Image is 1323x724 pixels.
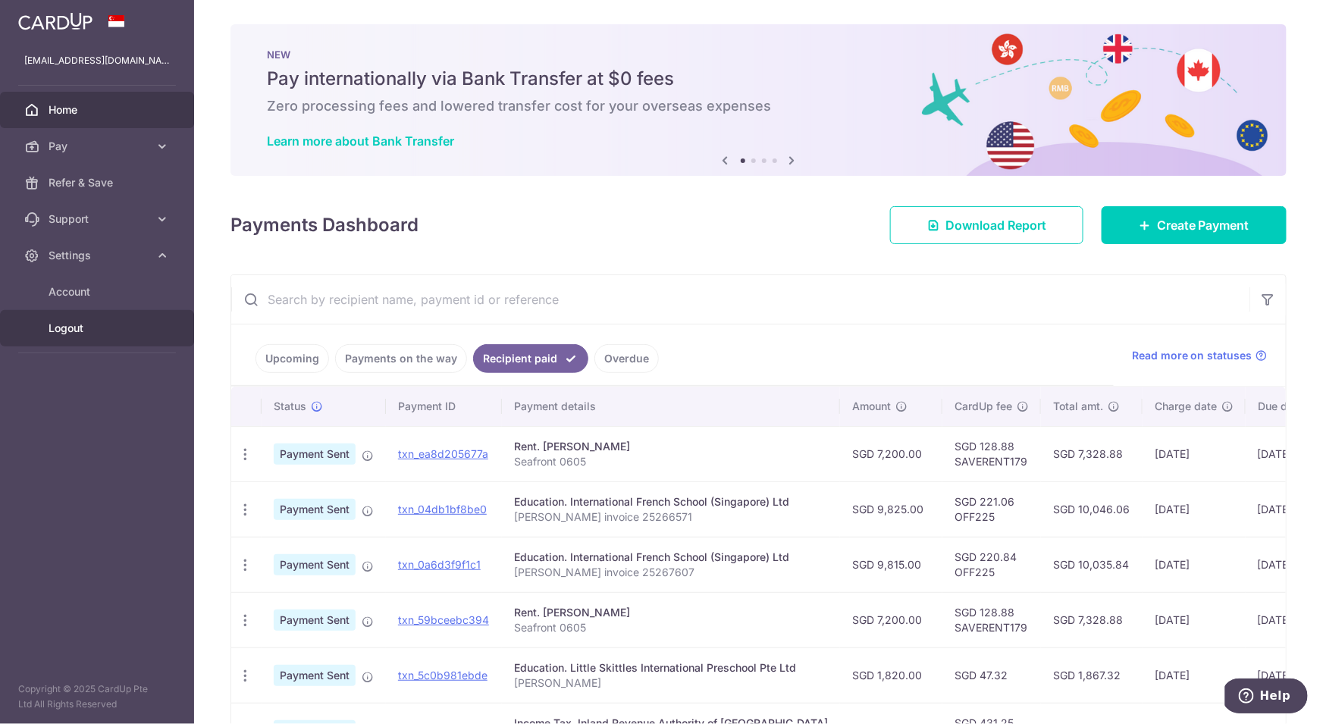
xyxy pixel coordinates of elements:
td: SGD 128.88 SAVERENT179 [942,426,1041,481]
p: [PERSON_NAME] [514,675,828,691]
td: [DATE] [1143,647,1246,703]
td: [DATE] [1143,537,1246,592]
h4: Payments Dashboard [230,212,419,239]
span: Due date [1258,399,1303,414]
td: SGD 221.06 OFF225 [942,481,1041,537]
span: Payment Sent [274,499,356,520]
img: CardUp [18,12,92,30]
span: Refer & Save [49,175,149,190]
span: Help [35,11,66,24]
a: Create Payment [1102,206,1287,244]
div: Education. International French School (Singapore) Ltd [514,494,828,509]
a: Overdue [594,344,659,373]
a: Download Report [890,206,1083,244]
span: Settings [49,248,149,263]
td: [DATE] [1143,481,1246,537]
th: Payment ID [386,387,502,426]
td: SGD 10,046.06 [1041,481,1143,537]
h6: Zero processing fees and lowered transfer cost for your overseas expenses [267,97,1250,115]
a: Recipient paid [473,344,588,373]
td: SGD 7,328.88 [1041,592,1143,647]
th: Payment details [502,387,840,426]
iframe: Opens a widget where you can find more information [1225,679,1308,716]
td: SGD 128.88 SAVERENT179 [942,592,1041,647]
div: Education. International French School (Singapore) Ltd [514,550,828,565]
div: Rent. [PERSON_NAME] [514,605,828,620]
span: Logout [49,321,149,336]
span: Home [49,102,149,118]
p: [PERSON_NAME] invoice 25267607 [514,565,828,580]
span: Payment Sent [274,665,356,686]
td: SGD 1,867.32 [1041,647,1143,703]
p: [PERSON_NAME] invoice 25266571 [514,509,828,525]
td: SGD 7,328.88 [1041,426,1143,481]
a: Learn more about Bank Transfer [267,133,454,149]
td: SGD 7,200.00 [840,592,942,647]
span: Payment Sent [274,443,356,465]
h5: Pay internationally via Bank Transfer at $0 fees [267,67,1250,91]
span: Total amt. [1053,399,1103,414]
td: SGD 1,820.00 [840,647,942,703]
span: Amount [852,399,891,414]
td: SGD 10,035.84 [1041,537,1143,592]
span: CardUp fee [955,399,1012,414]
td: [DATE] [1143,426,1246,481]
span: Support [49,212,149,227]
a: txn_0a6d3f9f1c1 [398,558,481,571]
p: Seafront 0605 [514,620,828,635]
a: Payments on the way [335,344,467,373]
p: NEW [267,49,1250,61]
td: SGD 47.32 [942,647,1041,703]
span: Read more on statuses [1132,348,1252,363]
span: Account [49,284,149,299]
span: Payment Sent [274,610,356,631]
a: txn_ea8d205677a [398,447,488,460]
span: Pay [49,139,149,154]
p: [EMAIL_ADDRESS][DOMAIN_NAME] [24,53,170,68]
a: txn_59bceebc394 [398,613,489,626]
span: Download Report [945,216,1046,234]
div: Education. Little Skittles International Preschool Pte Ltd [514,660,828,675]
a: txn_5c0b981ebde [398,669,488,682]
div: Rent. [PERSON_NAME] [514,439,828,454]
a: txn_04db1bf8be0 [398,503,487,516]
td: SGD 220.84 OFF225 [942,537,1041,592]
a: Upcoming [256,344,329,373]
td: SGD 7,200.00 [840,426,942,481]
input: Search by recipient name, payment id or reference [231,275,1249,324]
span: Create Payment [1157,216,1249,234]
p: Seafront 0605 [514,454,828,469]
span: Charge date [1155,399,1217,414]
span: Status [274,399,306,414]
td: SGD 9,825.00 [840,481,942,537]
a: Read more on statuses [1132,348,1268,363]
img: Bank transfer banner [230,24,1287,176]
td: SGD 9,815.00 [840,537,942,592]
td: [DATE] [1143,592,1246,647]
span: Payment Sent [274,554,356,575]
